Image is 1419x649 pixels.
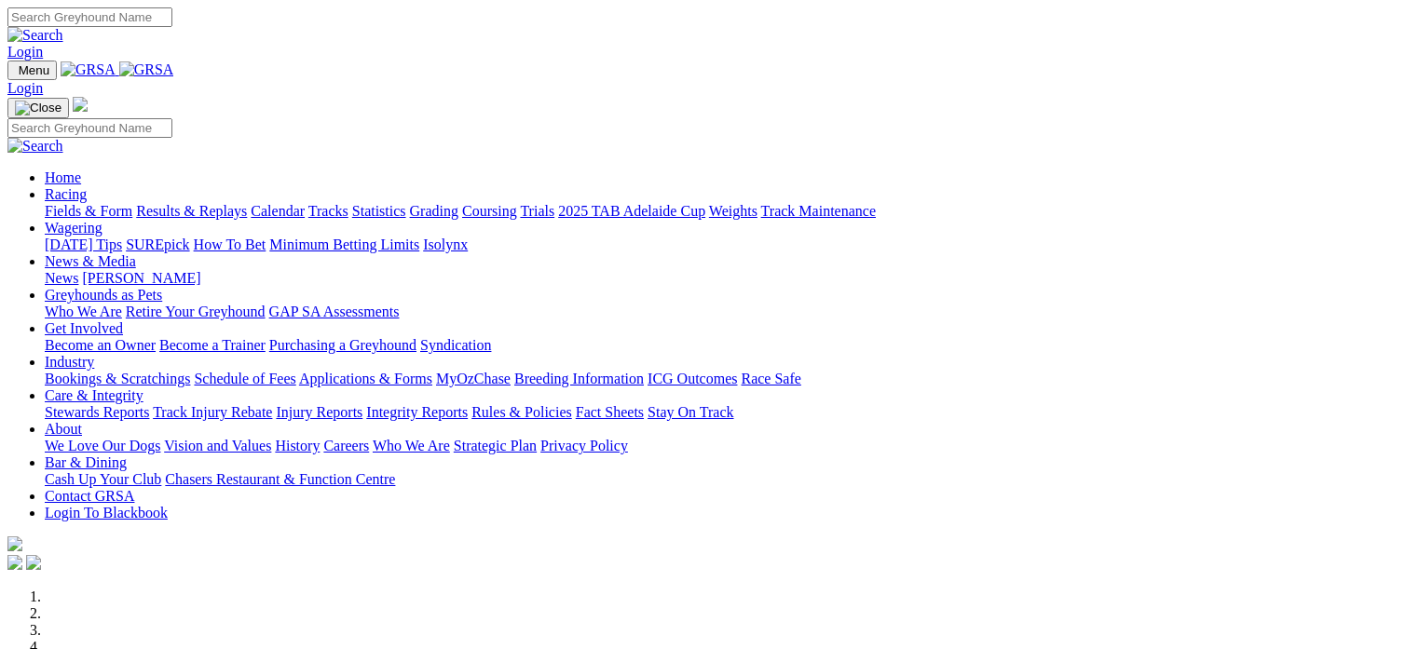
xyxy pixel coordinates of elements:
a: Stewards Reports [45,404,149,420]
div: Racing [45,203,1412,220]
div: Bar & Dining [45,471,1412,488]
a: Get Involved [45,320,123,336]
a: Isolynx [423,237,468,252]
a: Syndication [420,337,491,353]
a: Retire Your Greyhound [126,304,266,319]
a: Trials [520,203,554,219]
a: Fact Sheets [576,404,644,420]
div: News & Media [45,270,1412,287]
a: Become an Owner [45,337,156,353]
a: Race Safe [741,371,800,386]
a: News [45,270,78,286]
img: logo-grsa-white.png [7,536,22,551]
img: Search [7,27,63,44]
a: How To Bet [194,237,266,252]
a: Integrity Reports [366,404,468,420]
a: Privacy Policy [540,438,628,453]
a: Weights [709,203,757,219]
a: Become a Trainer [159,337,266,353]
a: Schedule of Fees [194,371,295,386]
button: Toggle navigation [7,98,69,118]
a: Chasers Restaurant & Function Centre [165,471,395,487]
input: Search [7,118,172,138]
div: Care & Integrity [45,404,1412,421]
span: Menu [19,63,49,77]
a: We Love Our Dogs [45,438,160,453]
a: Cash Up Your Club [45,471,161,487]
a: Who We Are [45,304,122,319]
a: MyOzChase [436,371,511,386]
div: Industry [45,371,1412,387]
a: Careers [323,438,369,453]
a: Racing [45,186,87,202]
a: History [275,438,320,453]
a: Statistics [352,203,406,219]
a: ICG Outcomes [648,371,737,386]
div: Greyhounds as Pets [45,304,1412,320]
img: GRSA [119,61,174,78]
img: twitter.svg [26,555,41,570]
a: Grading [410,203,458,219]
a: Track Maintenance [761,203,876,219]
a: Login [7,80,43,96]
a: Contact GRSA [45,488,134,504]
a: Industry [45,354,94,370]
button: Toggle navigation [7,61,57,80]
a: Stay On Track [648,404,733,420]
a: Fields & Form [45,203,132,219]
a: Who We Are [373,438,450,453]
div: About [45,438,1412,454]
a: Strategic Plan [454,438,537,453]
a: Applications & Forms [299,371,432,386]
a: Calendar [251,203,305,219]
img: Search [7,138,63,155]
a: Coursing [462,203,517,219]
div: Wagering [45,237,1412,253]
a: Bar & Dining [45,454,127,470]
a: Tracks [308,203,348,219]
a: Care & Integrity [45,387,143,403]
img: facebook.svg [7,555,22,570]
a: Login [7,44,43,60]
input: Search [7,7,172,27]
img: logo-grsa-white.png [73,97,88,112]
a: GAP SA Assessments [269,304,400,319]
a: Home [45,169,81,185]
a: Wagering [45,220,102,236]
a: SUREpick [126,237,189,252]
a: Rules & Policies [471,404,572,420]
a: Login To Blackbook [45,505,168,521]
a: [DATE] Tips [45,237,122,252]
a: Purchasing a Greyhound [269,337,416,353]
a: About [45,421,82,437]
div: Get Involved [45,337,1412,354]
a: Results & Replays [136,203,247,219]
a: 2025 TAB Adelaide Cup [558,203,705,219]
a: Breeding Information [514,371,644,386]
a: Minimum Betting Limits [269,237,419,252]
a: Bookings & Scratchings [45,371,190,386]
img: Close [15,101,61,115]
a: Track Injury Rebate [153,404,272,420]
img: GRSA [61,61,116,78]
a: [PERSON_NAME] [82,270,200,286]
a: News & Media [45,253,136,269]
a: Injury Reports [276,404,362,420]
a: Greyhounds as Pets [45,287,162,303]
a: Vision and Values [164,438,271,453]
